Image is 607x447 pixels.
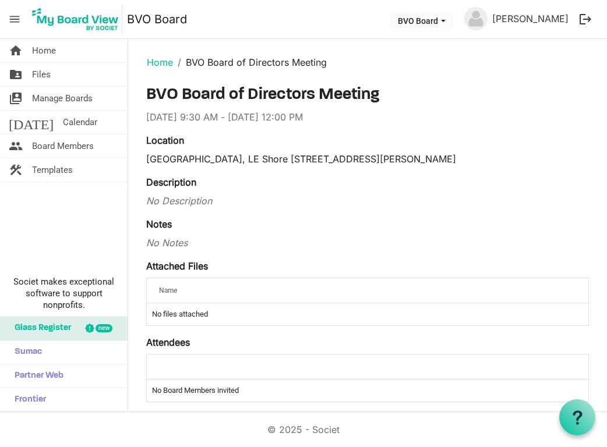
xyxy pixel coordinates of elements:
[9,340,42,364] span: Sumac
[146,86,589,105] h3: BVO Board of Directors Meeting
[9,317,71,340] span: Glass Register
[29,5,127,34] a: My Board View Logo
[32,63,51,86] span: Files
[9,39,23,62] span: home
[96,324,112,332] div: new
[464,7,488,30] img: no-profile-picture.svg
[32,39,56,62] span: Home
[9,364,63,388] span: Partner Web
[146,236,589,250] div: No Notes
[146,259,208,273] label: Attached Files
[5,276,122,311] span: Societ makes exceptional software to support nonprofits.
[146,152,589,166] div: [GEOGRAPHIC_DATA], LE Shore [STREET_ADDRESS][PERSON_NAME]
[9,158,23,182] span: construction
[127,8,187,31] a: BVO Board
[9,388,46,411] span: Frontier
[146,133,184,147] label: Location
[146,194,589,208] div: No Description
[488,7,573,30] a: [PERSON_NAME]
[9,87,23,110] span: switch_account
[147,303,588,325] td: No files attached
[146,335,190,349] label: Attendees
[9,111,54,134] span: [DATE]
[146,110,589,124] div: [DATE] 9:30 AM - [DATE] 12:00 PM
[9,134,23,158] span: people
[573,7,598,31] button: logout
[32,158,73,182] span: Templates
[32,87,93,110] span: Manage Boards
[267,424,340,435] a: © 2025 - Societ
[9,63,23,86] span: folder_shared
[173,55,327,69] li: BVO Board of Directors Meeting
[147,379,588,402] td: No Board Members invited
[29,5,122,34] img: My Board View Logo
[159,286,177,295] span: Name
[147,56,173,68] a: Home
[63,111,97,134] span: Calendar
[3,8,26,30] span: menu
[146,175,196,189] label: Description
[390,12,453,29] button: BVO Board dropdownbutton
[146,217,172,231] label: Notes
[32,134,94,158] span: Board Members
